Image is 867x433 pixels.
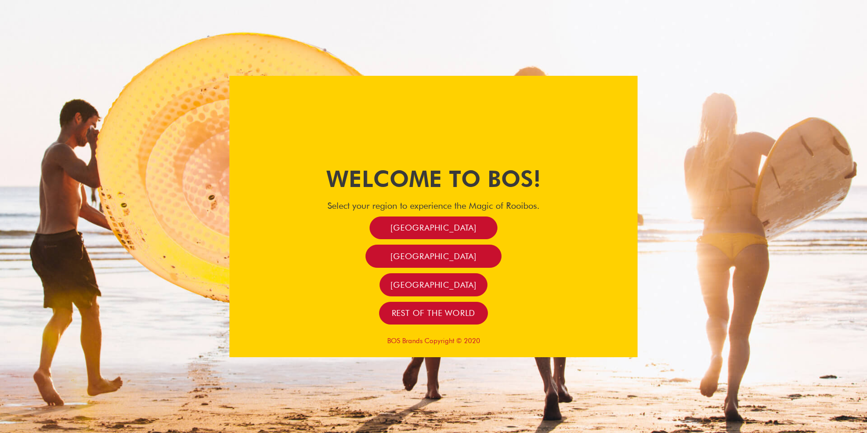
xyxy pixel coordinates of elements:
[390,251,477,261] span: [GEOGRAPHIC_DATA]
[229,200,638,211] h4: Select your region to experience the Magic of Rooibos.
[370,216,497,240] a: [GEOGRAPHIC_DATA]
[379,302,488,325] a: Rest of the world
[229,337,638,345] p: BOS Brands Copyright © 2020
[380,273,487,296] a: [GEOGRAPHIC_DATA]
[365,245,502,268] a: [GEOGRAPHIC_DATA]
[229,163,638,195] h1: Welcome to BOS!
[399,85,468,153] img: Bos Brands
[390,222,477,233] span: [GEOGRAPHIC_DATA]
[392,308,476,318] span: Rest of the world
[390,280,477,290] span: [GEOGRAPHIC_DATA]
